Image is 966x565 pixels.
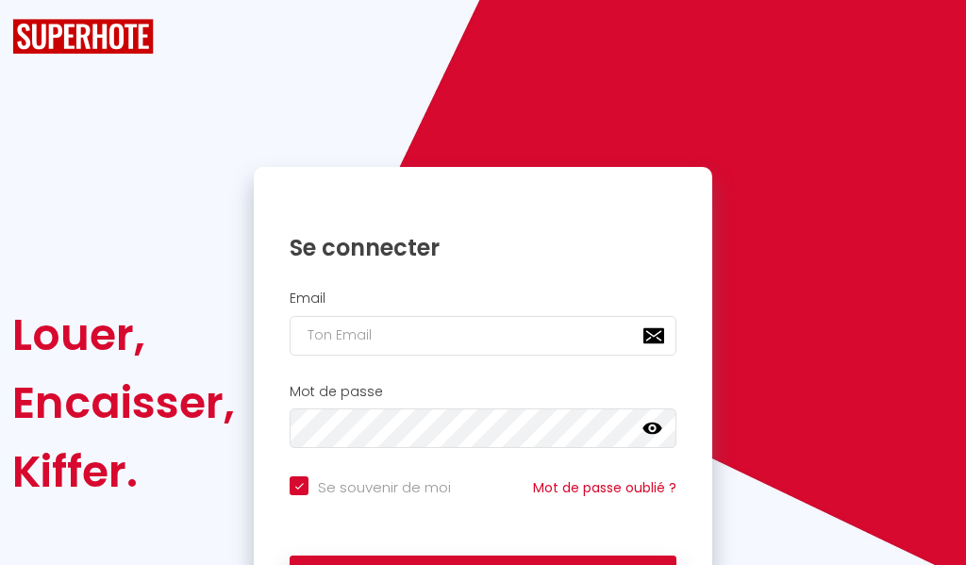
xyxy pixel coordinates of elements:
[290,384,676,400] h2: Mot de passe
[290,291,676,307] h2: Email
[290,233,676,262] h1: Se connecter
[533,478,676,497] a: Mot de passe oublié ?
[12,438,235,506] div: Kiffer.
[12,19,154,54] img: SuperHote logo
[290,316,676,356] input: Ton Email
[12,369,235,437] div: Encaisser,
[12,301,235,369] div: Louer,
